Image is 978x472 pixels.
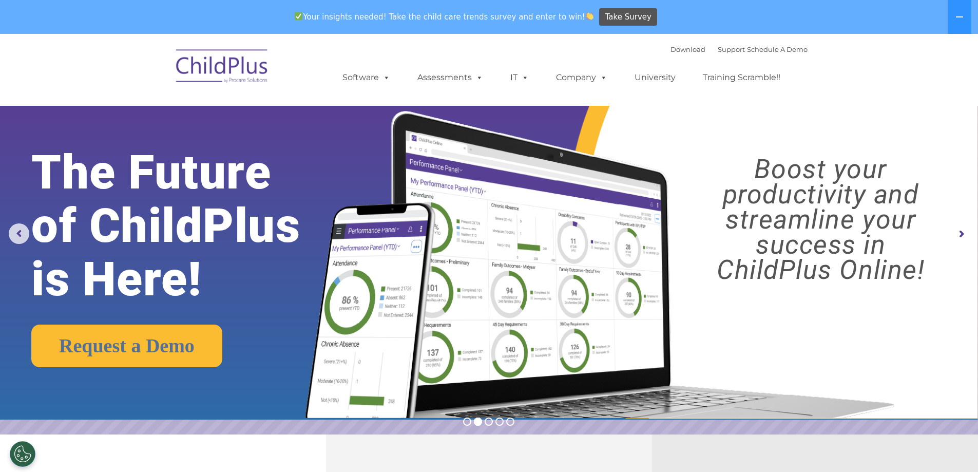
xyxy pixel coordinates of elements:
span: Phone number [143,110,186,118]
img: 👏 [586,12,593,20]
a: University [624,67,686,88]
a: Support [718,45,745,53]
rs-layer: The Future of ChildPlus is Here! [31,146,343,306]
span: Take Survey [605,8,651,26]
a: IT [500,67,539,88]
button: Cookies Settings [10,441,35,467]
a: Assessments [407,67,493,88]
span: Last name [143,68,174,75]
a: Schedule A Demo [747,45,808,53]
a: Take Survey [599,8,657,26]
a: Request a Demo [31,325,222,367]
img: ✅ [295,12,302,20]
rs-layer: Boost your productivity and streamline your success in ChildPlus Online! [676,157,966,282]
a: Download [670,45,705,53]
img: ChildPlus by Procare Solutions [171,42,274,93]
a: Training Scramble!! [693,67,791,88]
a: Software [332,67,400,88]
a: Company [546,67,618,88]
font: | [670,45,808,53]
span: Your insights needed! Take the child care trends survey and enter to win! [291,7,598,27]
